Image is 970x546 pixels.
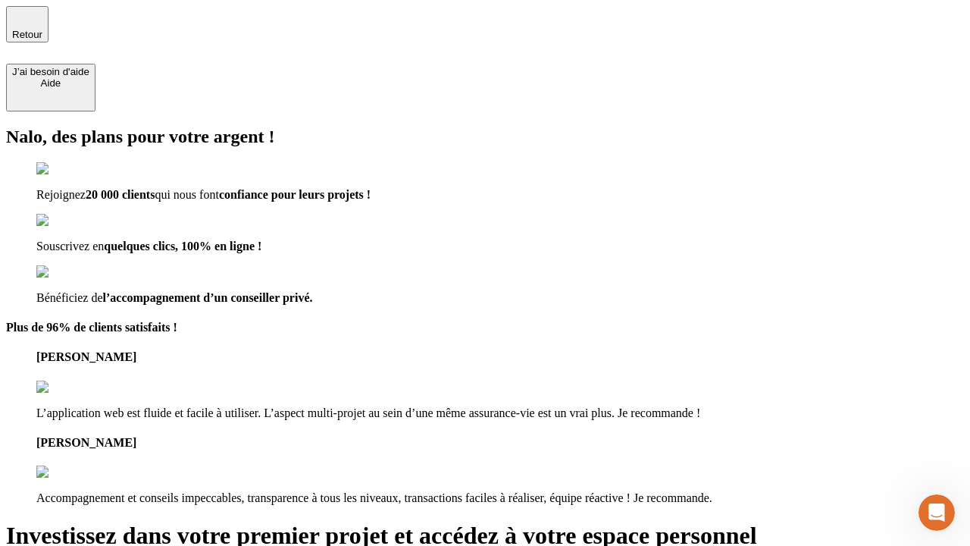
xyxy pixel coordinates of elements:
span: qui nous font [155,188,218,201]
span: confiance pour leurs projets ! [219,188,371,201]
h4: [PERSON_NAME] [36,436,964,450]
span: quelques clics, 100% en ligne ! [104,240,261,253]
div: Aide [12,77,89,89]
span: Rejoignez [36,188,86,201]
h4: Plus de 96% de clients satisfaits ! [6,321,964,334]
span: Bénéficiez de [36,291,103,304]
div: J’ai besoin d'aide [12,66,89,77]
iframe: Intercom live chat [918,494,955,531]
img: checkmark [36,265,102,279]
button: Retour [6,6,48,42]
img: checkmark [36,162,102,176]
h2: Nalo, des plans pour votre argent ! [6,127,964,147]
p: Accompagnement et conseils impeccables, transparence à tous les niveaux, transactions faciles à r... [36,491,964,505]
img: checkmark [36,214,102,227]
button: J’ai besoin d'aideAide [6,64,95,111]
h4: [PERSON_NAME] [36,350,964,364]
span: 20 000 clients [86,188,155,201]
span: Souscrivez en [36,240,104,253]
img: reviews stars [36,466,111,479]
p: L’application web est fluide et facile à utiliser. L’aspect multi-projet au sein d’une même assur... [36,406,964,420]
span: Retour [12,29,42,40]
img: reviews stars [36,381,111,394]
span: l’accompagnement d’un conseiller privé. [103,291,313,304]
